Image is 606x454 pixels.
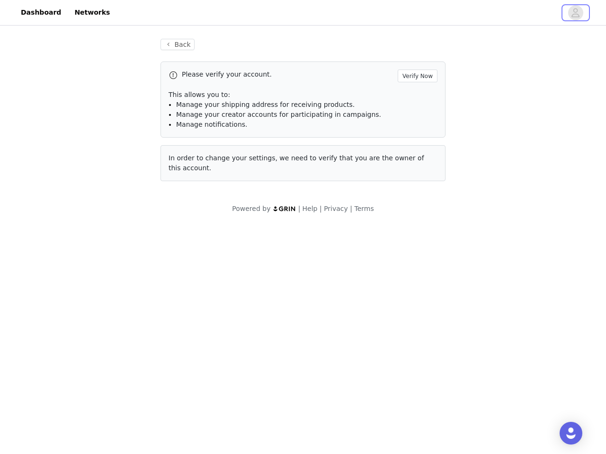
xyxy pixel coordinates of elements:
[176,111,381,118] span: Manage your creator accounts for participating in campaigns.
[176,121,248,128] span: Manage notifications.
[69,2,116,23] a: Networks
[169,90,437,100] p: This allows you to:
[160,39,195,50] button: Back
[169,154,424,172] span: In order to change your settings, we need to verify that you are the owner of this account.
[398,70,437,82] button: Verify Now
[273,206,296,212] img: logo
[303,205,318,212] a: Help
[182,70,394,79] p: Please verify your account.
[354,205,374,212] a: Terms
[15,2,67,23] a: Dashboard
[571,5,580,20] div: avatar
[176,101,355,108] span: Manage your shipping address for receiving products.
[350,205,352,212] span: |
[320,205,322,212] span: |
[324,205,348,212] a: Privacy
[560,422,582,445] div: Open Intercom Messenger
[298,205,301,212] span: |
[232,205,270,212] span: Powered by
